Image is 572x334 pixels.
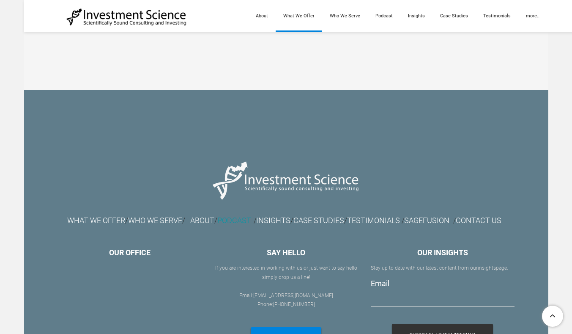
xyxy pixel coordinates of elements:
[67,216,125,225] font: WHAT WE OFFER
[128,216,182,225] font: WHO WE SERVE
[215,265,357,280] font: If you are interested in working with us or ​just want to say hello simply drop us a line!
[478,265,496,271] a: insights
[293,216,344,225] a: CASE STUDIES
[190,216,217,225] font: /
[239,293,333,308] font: Email: Phone:
[109,248,151,257] font: OUR OFFICE
[190,216,214,225] a: ABOUT
[217,216,251,225] font: PODCAST
[182,216,185,225] font: /
[402,217,404,225] font: /
[404,216,449,225] font: SAGEFUSION
[256,216,290,225] a: INSIGHTS
[125,216,128,225] font: /
[371,279,389,288] label: Email
[67,218,125,224] a: WHAT WE OFFER
[256,216,293,225] font: /
[453,217,456,225] font: /
[404,218,449,224] a: SAGEFUSION
[254,217,256,225] font: /
[456,216,501,225] a: CONTACT US
[253,293,333,298] a: [EMAIL_ADDRESS][DOMAIN_NAME]
[347,216,400,225] a: TESTIMONIALS
[273,301,315,307] a: [PHONE_NUMBER]​
[371,265,508,271] font: Stay up to date with our latest content from our page.
[217,218,251,224] a: PODCAST
[128,218,182,224] a: WHO WE SERVE
[273,301,315,307] font: [PHONE_NUMBER]
[208,153,364,207] img: Picture
[417,248,468,257] font: OUR INSIGHTS
[293,216,402,225] font: /
[539,302,568,330] a: To Top
[66,8,187,26] img: Investment Science | NYC Consulting Services
[267,248,305,257] font: SAY HELLO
